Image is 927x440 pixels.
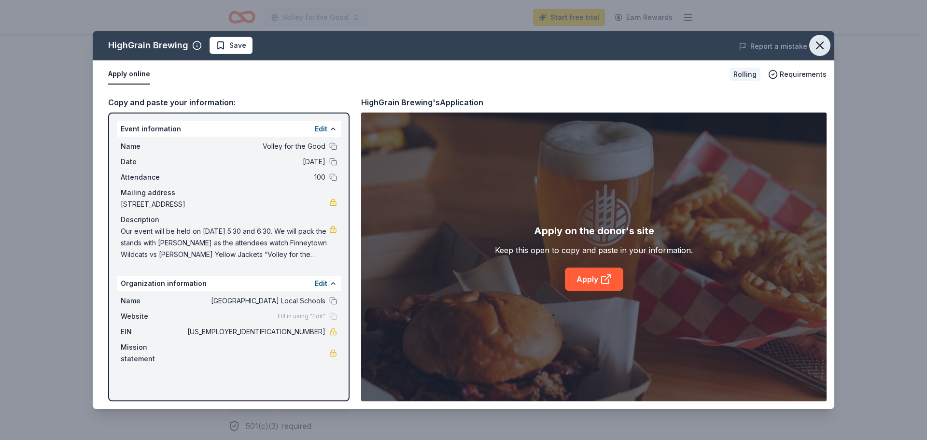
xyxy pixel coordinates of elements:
[185,326,325,338] span: [US_EMPLOYER_IDENTIFICATION_NUMBER]
[739,41,807,52] button: Report a mistake
[315,278,327,289] button: Edit
[121,187,337,199] div: Mailing address
[361,96,483,109] div: HighGrain Brewing's Application
[229,40,246,51] span: Save
[730,68,760,81] div: Rolling
[780,69,827,80] span: Requirements
[278,312,325,320] span: Fill in using "Edit"
[121,311,185,322] span: Website
[121,156,185,168] span: Date
[185,141,325,152] span: Volley for the Good
[121,171,185,183] span: Attendance
[117,121,341,137] div: Event information
[108,64,150,85] button: Apply online
[117,276,341,291] div: Organization information
[108,96,350,109] div: Copy and paste your information:
[121,326,185,338] span: EIN
[768,69,827,80] button: Requirements
[534,223,654,239] div: Apply on the donor's site
[185,156,325,168] span: [DATE]
[565,268,623,291] a: Apply
[121,141,185,152] span: Name
[315,123,327,135] button: Edit
[108,38,188,53] div: HighGrain Brewing
[121,295,185,307] span: Name
[121,214,337,226] div: Description
[210,37,253,54] button: Save
[495,244,693,256] div: Keep this open to copy and paste in your information.
[121,199,329,210] span: [STREET_ADDRESS]
[121,341,185,365] span: Mission statement
[185,171,325,183] span: 100
[185,295,325,307] span: [GEOGRAPHIC_DATA] Local Schools
[121,226,329,260] span: Our event will be held on [DATE] 5:30 and 6:30. We will pack the stands with [PERSON_NAME] as the...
